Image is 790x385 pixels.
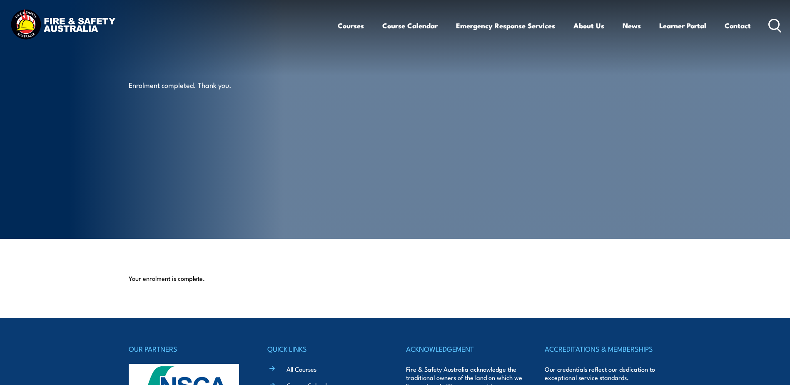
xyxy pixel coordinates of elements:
[338,15,364,37] a: Courses
[406,343,523,355] h4: ACKNOWLEDGEMENT
[725,15,751,37] a: Contact
[129,274,662,282] p: Your enrolment is complete.
[573,15,604,37] a: About Us
[382,15,438,37] a: Course Calendar
[623,15,641,37] a: News
[545,343,661,355] h4: ACCREDITATIONS & MEMBERSHIPS
[287,365,316,373] a: All Courses
[129,80,281,90] p: Enrolment completed. Thank you.
[659,15,706,37] a: Learner Portal
[129,343,245,355] h4: OUR PARTNERS
[456,15,555,37] a: Emergency Response Services
[267,343,384,355] h4: QUICK LINKS
[545,365,661,382] p: Our credentials reflect our dedication to exceptional service standards.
